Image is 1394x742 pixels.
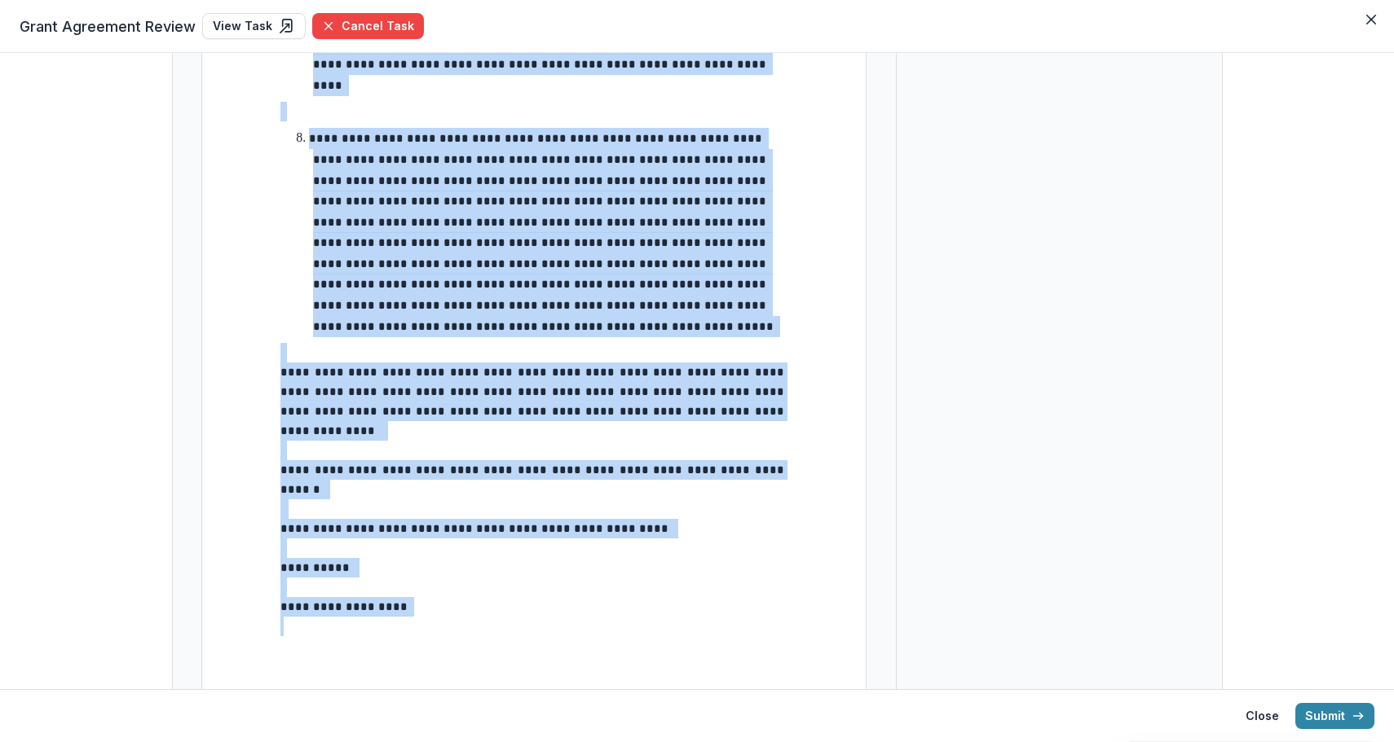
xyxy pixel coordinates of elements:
[1358,7,1384,33] button: Close
[1295,703,1374,729] button: Submit
[202,13,306,39] a: View Task
[20,15,196,37] span: Grant Agreement Review
[1236,703,1289,729] button: Close
[312,13,424,39] button: Cancel Task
